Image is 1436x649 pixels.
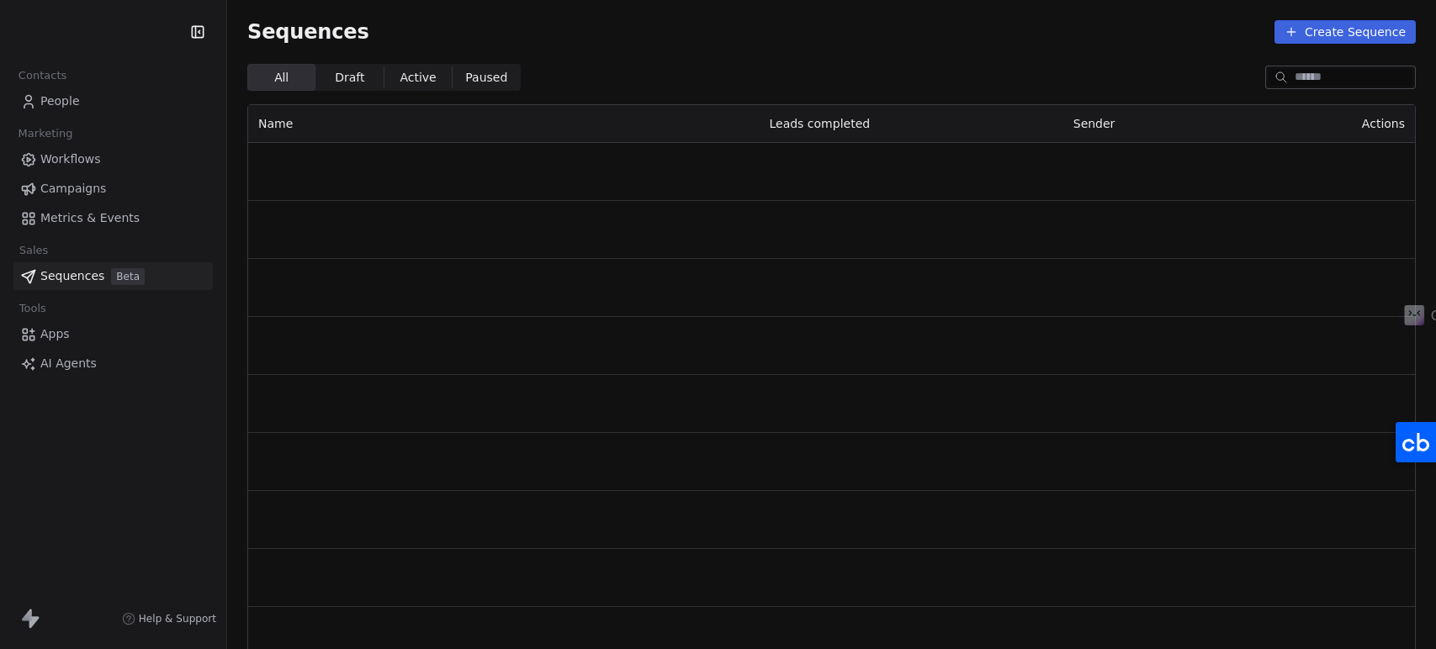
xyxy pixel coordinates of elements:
[40,209,140,227] span: Metrics & Events
[13,204,213,232] a: Metrics & Events
[13,87,213,115] a: People
[769,117,870,130] span: Leads completed
[40,92,80,110] span: People
[13,320,213,348] a: Apps
[13,350,213,377] a: AI Agents
[1274,20,1416,44] button: Create Sequence
[40,267,104,285] span: Sequences
[139,612,216,625] span: Help & Support
[1073,117,1115,130] span: Sender
[13,262,213,290] a: SequencesBeta
[13,145,213,173] a: Workflows
[40,355,97,372] span: AI Agents
[13,175,213,203] a: Campaigns
[11,63,74,88] span: Contacts
[40,180,106,198] span: Campaigns
[465,69,507,87] span: Paused
[1362,117,1405,130] span: Actions
[400,69,436,87] span: Active
[12,296,53,321] span: Tools
[12,238,56,263] span: Sales
[40,150,101,168] span: Workflows
[335,69,364,87] span: Draft
[122,612,216,625] a: Help & Support
[40,325,70,343] span: Apps
[11,121,80,146] span: Marketing
[247,20,369,44] span: Sequences
[258,117,293,130] span: Name
[111,268,145,285] span: Beta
